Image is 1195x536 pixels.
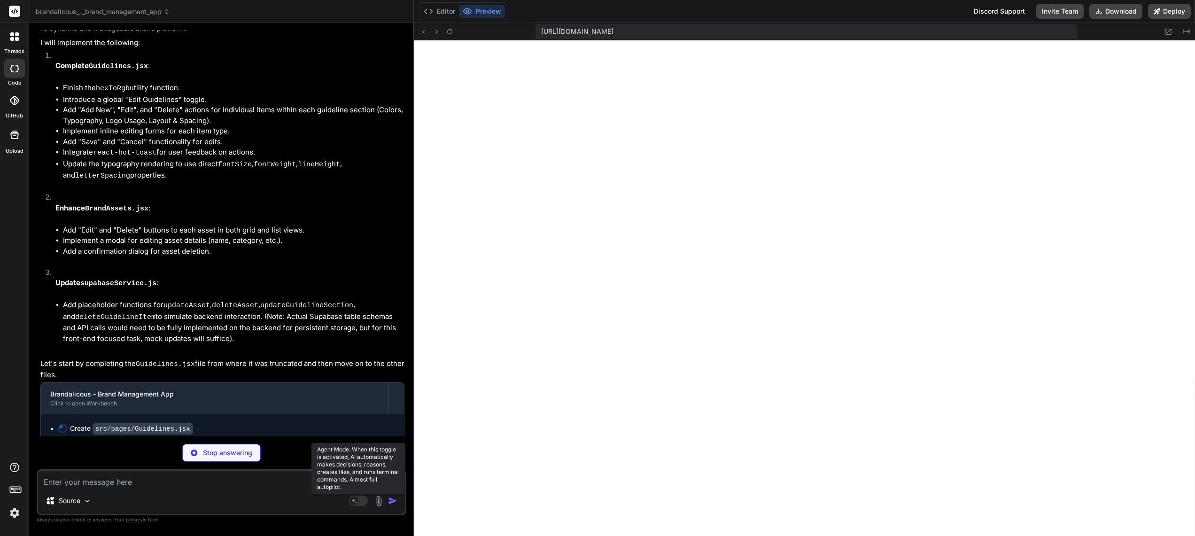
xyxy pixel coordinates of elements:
[70,424,193,434] div: Create
[55,61,148,70] strong: Complete
[36,7,170,16] span: brandalicous_-_brand_management_app
[85,205,148,213] code: BrandAssets.jsx
[89,62,148,70] code: Guidelines.jsx
[1036,4,1084,19] button: Invite Team
[63,137,404,148] li: Add "Save" and "Cancel" functionality for edits.
[414,40,1195,536] iframe: Preview
[254,161,296,169] code: fontWeight
[37,515,406,524] p: Always double-check its answers. Your in Bind
[63,300,404,344] li: Add placeholder functions for , , , and to simulate backend interaction. (Note: Actual Supabase t...
[218,161,252,169] code: fontSize
[968,4,1031,19] div: Discord Support
[1148,4,1191,19] button: Deploy
[55,61,404,72] p: :
[63,246,404,257] li: Add a confirmation dialog for asset deletion.
[260,302,353,310] code: updateGuidelineSection
[63,159,404,182] li: Update the typography rendering to use direct , , , and properties.
[50,400,379,407] div: Click to open Workbench
[136,360,195,368] code: Guidelines.jsx
[40,38,404,48] p: I will implement the following:
[63,126,404,137] li: Implement inline editing forms for each item type.
[7,505,23,521] img: settings
[40,358,404,381] p: Let's start by completing the file from where it was truncated and then move on to the other files.
[541,27,613,36] span: [URL][DOMAIN_NAME]
[8,79,21,87] label: code
[203,448,252,458] p: Stop answering
[63,147,404,159] li: Integrate for user feedback on actions.
[80,280,156,287] code: supabaseService.js
[347,495,370,506] button: Agent Mode. When this toggle is activated, AI automatically makes decisions, reasons, creates fil...
[1089,4,1142,19] button: Download
[63,94,404,105] li: Introduce a global "Edit Guidelines" toggle.
[55,203,404,215] p: :
[163,302,210,310] code: updateAsset
[93,423,193,435] code: src/pages/Guidelines.jsx
[59,496,80,505] p: Source
[63,105,404,126] li: Add "Add New", "Edit", and "Delete" actions for individual items within each guideline section (C...
[93,149,156,157] code: react-hot-toast
[55,278,404,289] p: :
[75,172,130,180] code: letterSpacing
[126,517,143,522] span: privacy
[55,278,156,287] strong: Update
[96,85,130,93] code: hexToRgb
[63,83,404,94] li: Finish the utility function.
[55,203,148,212] strong: Enhance
[459,5,505,18] button: Preview
[4,47,24,55] label: threads
[298,161,340,169] code: lineHeight
[83,497,91,505] img: Pick Models
[6,112,23,120] label: GitHub
[373,496,384,506] img: attachment
[63,225,404,236] li: Add "Edit" and "Delete" buttons to each asset in both grid and list views.
[75,313,155,321] code: deleteGuidelineItem
[50,389,379,399] div: Brandalicous - Brand Management App
[388,496,397,505] img: icon
[420,5,459,18] button: Editor
[6,147,23,155] label: Upload
[41,383,388,414] button: Brandalicous - Brand Management AppClick to open Workbench
[63,235,404,246] li: Implement a modal for editing asset details (name, category, etc.).
[212,302,258,310] code: deleteAsset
